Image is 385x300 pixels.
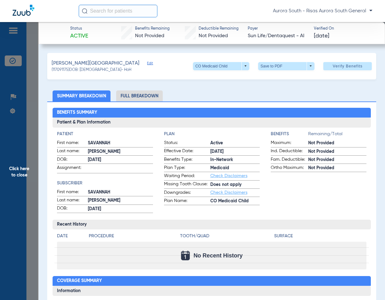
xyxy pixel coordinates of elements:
button: CO Medicaid Child [193,62,249,70]
app-breakdown-title: Date [57,233,83,242]
span: Not Provided [135,33,164,38]
span: [PERSON_NAME][GEOGRAPHIC_DATA] [52,60,139,67]
li: Summary Breakdown [53,90,110,101]
span: DOB: [57,205,88,213]
input: Search for patients [79,5,157,17]
app-breakdown-title: Surface [274,233,366,242]
span: Sun Life/Dentaquest - AI [248,32,309,40]
span: Verify Benefits [333,64,363,69]
h3: Recent History [53,220,371,230]
app-breakdown-title: Tooth/Quad [180,233,272,242]
span: Payer [248,26,309,32]
span: Benefits Remaining [135,26,170,32]
button: Verify Benefits [323,62,372,70]
span: Remaining/Total [308,131,366,140]
span: Not Provided [308,157,366,163]
span: In-Network [210,157,260,163]
span: Ortho Maximum: [271,164,308,172]
span: (117091175) DOB: [DEMOGRAPHIC_DATA] - HoH [52,67,131,73]
img: Search Icon [82,8,88,14]
span: No Recent History [194,252,243,259]
span: Last name: [57,148,88,155]
span: Active [70,32,88,40]
span: Benefits Type: [164,156,210,164]
span: Status: [164,140,210,147]
span: Not Provided [308,165,366,171]
span: Not Provided [308,140,366,147]
span: Verified On [314,26,375,32]
h3: Information [53,286,371,296]
span: Not Provided [308,148,366,155]
span: Missing Tooth Clause: [164,181,210,188]
a: Check Disclaimers [210,190,247,195]
span: Ind. Deductible: [271,148,308,155]
span: [DATE] [88,206,153,212]
span: SAVANNAH [88,189,153,196]
span: Last name: [57,197,88,205]
button: Save to PDF [258,62,314,70]
span: Aurora South - Risas Aurora South General [273,8,372,14]
span: Plan Name: [164,198,210,205]
h4: Surface [274,233,366,239]
h4: Patient [57,131,153,137]
h4: Tooth/Quad [180,233,272,239]
span: SAVANNAH [88,140,153,147]
a: Check Disclaimers [210,174,247,178]
h4: Date [57,233,83,239]
span: Not Provided [199,33,228,38]
h3: Patient & Plan Information [53,118,371,128]
h2: Coverage Summary [53,276,371,286]
span: [DATE] [88,157,153,163]
span: [PERSON_NAME] [88,148,153,155]
span: CO Medicaid Child [210,198,260,205]
span: First name: [57,189,88,196]
span: Active [210,140,260,147]
span: DOB: [57,156,88,164]
span: [DATE] [210,148,260,155]
span: Effective Date: [164,148,210,155]
iframe: Chat Widget [354,270,385,300]
span: Does not apply [210,182,260,188]
span: First name: [57,140,88,147]
h4: Benefits [271,131,308,137]
span: Waiting Period: [164,173,210,180]
span: Deductible Remaining [199,26,239,32]
span: Edit [147,61,153,67]
span: Plan Type: [164,164,210,172]
span: Fam. Deductible: [271,156,308,164]
span: Maximum: [271,140,308,147]
app-breakdown-title: Procedure [89,233,178,242]
span: [DATE] [314,32,329,40]
span: [PERSON_NAME] [88,197,153,204]
span: Medicaid [210,165,260,171]
span: Status [70,26,88,32]
span: Assignment: [57,164,88,173]
h4: Plan [164,131,260,137]
app-breakdown-title: Benefits [271,131,308,140]
h4: Subscriber [57,180,153,187]
img: Zuub Logo [13,5,34,16]
h4: Procedure [89,233,178,239]
span: Downgrades: [164,189,210,197]
img: Calendar [181,251,190,260]
h2: Benefits Summary [53,108,371,118]
li: Full Breakdown [116,90,163,101]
